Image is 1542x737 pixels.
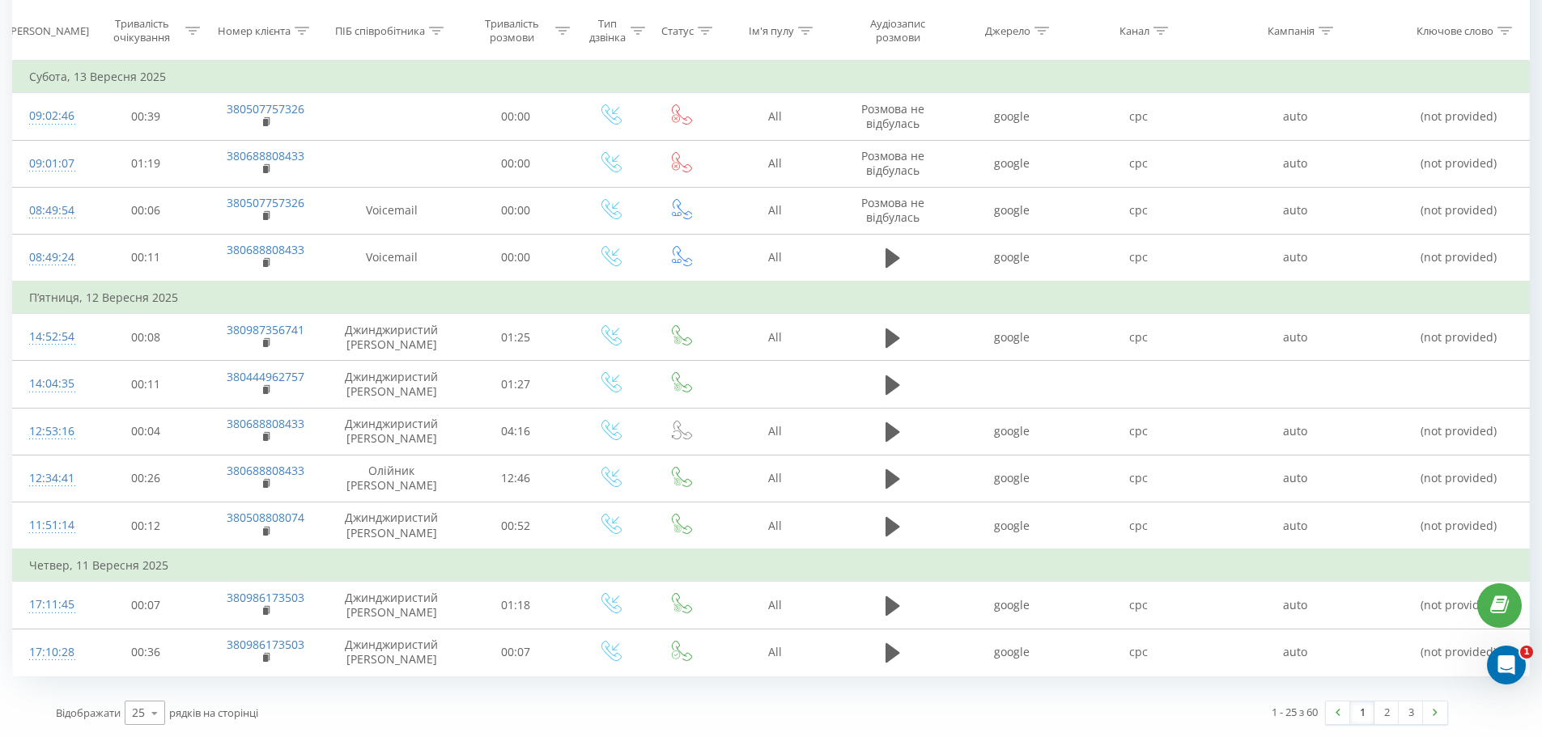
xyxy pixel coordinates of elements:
[87,629,205,676] td: 00:36
[457,629,575,676] td: 00:07
[715,455,836,502] td: All
[1388,314,1529,361] td: (not provided)
[29,195,71,227] div: 08:49:54
[326,408,457,455] td: Джинджиристий [PERSON_NAME]
[87,187,205,234] td: 00:06
[949,408,1075,455] td: google
[1075,93,1201,140] td: cpc
[1075,314,1201,361] td: cpc
[227,637,304,652] a: 380986173503
[227,148,304,163] a: 380688808433
[1201,408,1388,455] td: auto
[1374,701,1399,724] a: 2
[87,140,205,187] td: 01:19
[13,61,1530,93] td: Субота, 13 Вересня 2025
[1201,629,1388,676] td: auto
[1075,408,1201,455] td: cpc
[326,582,457,629] td: Джинджиристий [PERSON_NAME]
[1201,187,1388,234] td: auto
[1201,314,1388,361] td: auto
[218,23,291,37] div: Номер клієнта
[227,195,304,210] a: 380507757326
[29,100,71,132] div: 09:02:46
[29,368,71,400] div: 14:04:35
[1388,582,1529,629] td: (not provided)
[87,93,205,140] td: 00:39
[326,629,457,676] td: Джинджиристий [PERSON_NAME]
[13,549,1530,582] td: Четвер, 11 Вересня 2025
[457,314,575,361] td: 01:25
[227,416,304,431] a: 380688808433
[457,455,575,502] td: 12:46
[29,416,71,447] div: 12:53:16
[1388,187,1529,234] td: (not provided)
[1350,701,1374,724] a: 1
[102,17,182,44] div: Тривалість очікування
[949,140,1075,187] td: google
[1388,234,1529,282] td: (not provided)
[29,510,71,541] div: 11:51:14
[1119,23,1149,37] div: Канал
[861,148,924,178] span: Розмова не відбулась
[715,629,836,676] td: All
[1388,408,1529,455] td: (not provided)
[715,502,836,550] td: All
[227,369,304,384] a: 380444962757
[132,705,145,721] div: 25
[457,361,575,408] td: 01:27
[326,314,457,361] td: Джинджиристий [PERSON_NAME]
[29,637,71,668] div: 17:10:28
[29,321,71,353] div: 14:52:54
[457,187,575,234] td: 00:00
[1272,704,1318,720] div: 1 - 25 з 60
[715,93,836,140] td: All
[56,705,121,720] span: Відображати
[326,502,457,550] td: Джинджиристий [PERSON_NAME]
[715,314,836,361] td: All
[1201,140,1388,187] td: auto
[87,408,205,455] td: 00:04
[985,23,1030,37] div: Джерело
[949,629,1075,676] td: google
[87,234,205,282] td: 00:11
[227,463,304,478] a: 380688808433
[749,23,794,37] div: Ім'я пулу
[715,582,836,629] td: All
[715,234,836,282] td: All
[1201,455,1388,502] td: auto
[1399,701,1423,724] a: 3
[1075,455,1201,502] td: cpc
[457,234,575,282] td: 00:00
[326,234,457,282] td: Voicemail
[1075,629,1201,676] td: cpc
[949,314,1075,361] td: google
[1388,455,1529,502] td: (not provided)
[227,322,304,337] a: 380987356741
[335,23,425,37] div: ПІБ співробітника
[326,455,457,502] td: Олійник [PERSON_NAME]
[1075,187,1201,234] td: cpc
[29,589,71,621] div: 17:11:45
[87,502,205,550] td: 00:12
[1201,93,1388,140] td: auto
[227,590,304,605] a: 380986173503
[1075,140,1201,187] td: cpc
[227,242,304,257] a: 380688808433
[1388,502,1529,550] td: (not provided)
[457,408,575,455] td: 04:16
[457,502,575,550] td: 00:52
[851,17,945,44] div: Аудіозапис розмови
[1075,234,1201,282] td: cpc
[1201,582,1388,629] td: auto
[1388,629,1529,676] td: (not provided)
[861,101,924,131] span: Розмова не відбулась
[949,582,1075,629] td: google
[1201,502,1388,550] td: auto
[1417,23,1493,37] div: Ключове слово
[7,23,89,37] div: [PERSON_NAME]
[1388,140,1529,187] td: (not provided)
[949,187,1075,234] td: google
[227,510,304,525] a: 380508808074
[29,463,71,494] div: 12:34:41
[29,242,71,273] div: 08:49:24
